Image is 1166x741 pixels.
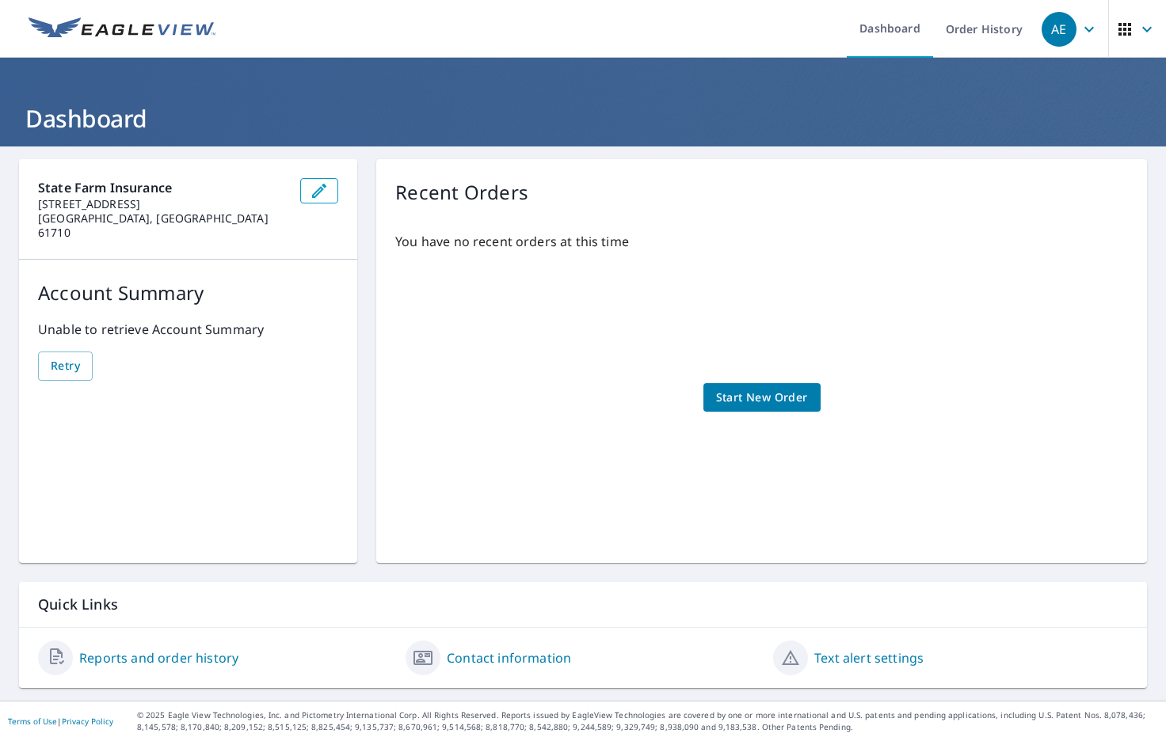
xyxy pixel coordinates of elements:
img: EV Logo [29,17,215,41]
p: Unable to retrieve Account Summary [38,320,338,339]
span: Retry [51,356,80,376]
h1: Dashboard [19,102,1147,135]
p: You have no recent orders at this time [395,232,1128,251]
a: Reports and order history [79,648,238,667]
a: Start New Order [703,383,821,412]
p: [STREET_ADDRESS] [38,197,288,211]
p: State Farm Insurance [38,178,288,197]
button: Retry [38,351,93,381]
a: Terms of Use [8,716,57,727]
a: Contact information [447,648,571,667]
p: Recent Orders [395,178,528,207]
a: Privacy Policy [62,716,113,727]
p: [GEOGRAPHIC_DATA], [GEOGRAPHIC_DATA] 61710 [38,211,288,240]
a: Text alert settings [814,648,924,667]
p: © 2025 Eagle View Technologies, Inc. and Pictometry International Corp. All Rights Reserved. Repo... [137,709,1158,733]
p: Quick Links [38,595,1128,614]
p: Account Summary [38,279,338,307]
p: | [8,716,113,726]
span: Start New Order [716,388,808,408]
div: AE [1042,12,1076,47]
